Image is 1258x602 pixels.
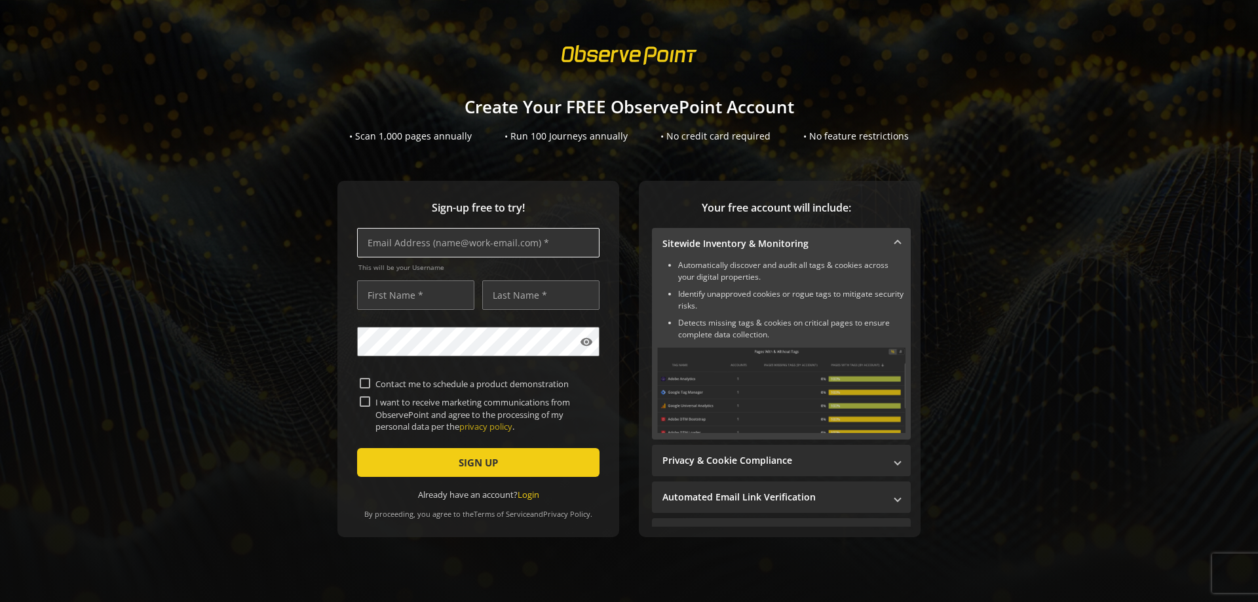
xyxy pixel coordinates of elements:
mat-expansion-panel-header: Performance Monitoring with Web Vitals [652,518,911,550]
div: • Scan 1,000 pages annually [349,130,472,143]
span: Sign-up free to try! [357,200,600,216]
mat-icon: visibility [580,335,593,348]
mat-panel-title: Automated Email Link Verification [662,491,885,504]
div: Sitewide Inventory & Monitoring [652,259,911,440]
a: Privacy Policy [543,509,590,519]
mat-expansion-panel-header: Sitewide Inventory & Monitoring [652,228,911,259]
div: • No feature restrictions [803,130,909,143]
span: This will be your Username [358,263,600,272]
input: Email Address (name@work-email.com) * [357,228,600,257]
mat-expansion-panel-header: Automated Email Link Verification [652,481,911,513]
a: privacy policy [459,421,512,432]
a: Login [518,489,539,500]
label: Contact me to schedule a product demonstration [370,378,597,390]
li: Detects missing tags & cookies on critical pages to ensure complete data collection. [678,317,905,341]
div: By proceeding, you agree to the and . [357,500,600,519]
img: Sitewide Inventory & Monitoring [657,347,905,433]
mat-expansion-panel-header: Privacy & Cookie Compliance [652,445,911,476]
li: Automatically discover and audit all tags & cookies across your digital properties. [678,259,905,283]
div: • Run 100 Journeys annually [505,130,628,143]
button: SIGN UP [357,448,600,477]
span: Your free account will include: [652,200,901,216]
div: Already have an account? [357,489,600,501]
li: Identify unapproved cookies or rogue tags to mitigate security risks. [678,288,905,312]
mat-panel-title: Privacy & Cookie Compliance [662,454,885,467]
label: I want to receive marketing communications from ObservePoint and agree to the processing of my pe... [370,396,597,432]
span: SIGN UP [459,451,498,474]
input: Last Name * [482,280,600,310]
div: • No credit card required [660,130,771,143]
mat-panel-title: Sitewide Inventory & Monitoring [662,237,885,250]
a: Terms of Service [474,509,530,519]
input: First Name * [357,280,474,310]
